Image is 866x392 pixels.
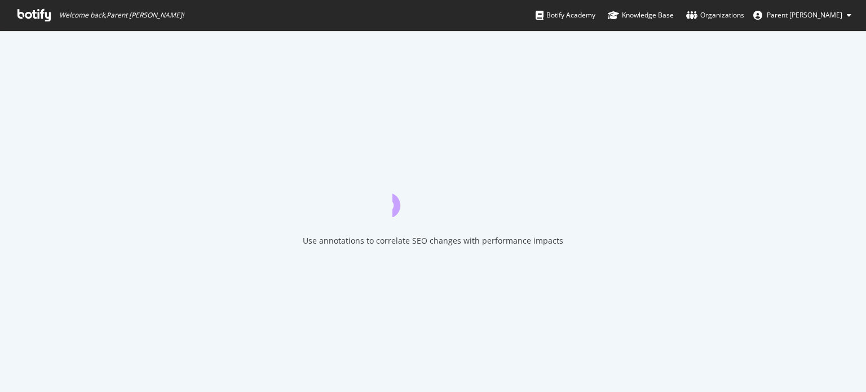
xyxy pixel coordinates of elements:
button: Parent [PERSON_NAME] [744,6,860,24]
span: Welcome back, Parent [PERSON_NAME] ! [59,11,184,20]
span: Parent Jeanne [767,10,842,20]
div: Botify Academy [536,10,595,21]
div: animation [392,177,474,217]
div: Organizations [686,10,744,21]
div: Knowledge Base [608,10,674,21]
div: Use annotations to correlate SEO changes with performance impacts [303,235,563,246]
